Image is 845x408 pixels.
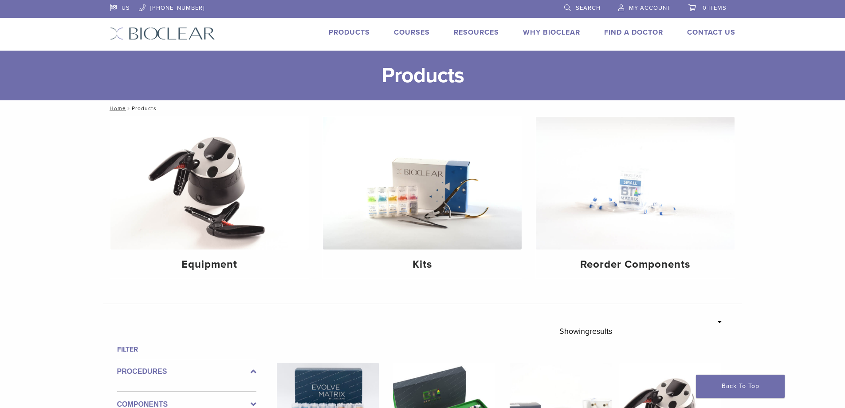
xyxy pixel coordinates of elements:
[576,4,601,12] span: Search
[454,28,499,37] a: Resources
[703,4,727,12] span: 0 items
[559,322,612,341] p: Showing results
[323,117,522,278] a: Kits
[117,366,256,377] label: Procedures
[696,375,785,398] a: Back To Top
[687,28,735,37] a: Contact Us
[329,28,370,37] a: Products
[107,105,126,111] a: Home
[536,117,735,250] img: Reorder Components
[118,257,302,273] h4: Equipment
[323,117,522,250] img: Kits
[543,257,727,273] h4: Reorder Components
[110,117,309,278] a: Equipment
[330,257,515,273] h4: Kits
[629,4,671,12] span: My Account
[103,100,742,116] nav: Products
[604,28,663,37] a: Find A Doctor
[117,344,256,355] h4: Filter
[394,28,430,37] a: Courses
[126,106,132,111] span: /
[536,117,735,278] a: Reorder Components
[523,28,580,37] a: Why Bioclear
[110,117,309,250] img: Equipment
[110,27,215,40] img: Bioclear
